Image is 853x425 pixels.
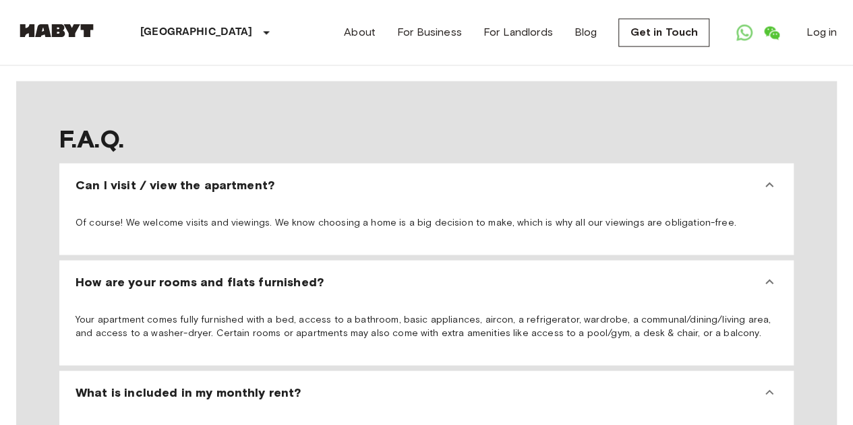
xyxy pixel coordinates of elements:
p: Your apartment comes fully furnished with a bed, access to a bathroom, basic appliances, aircon, ... [76,313,777,339]
a: Open WhatsApp [731,19,758,46]
img: Habyt [16,24,97,37]
div: What is included in my monthly rent? [65,376,788,408]
div: Can I visit / view the apartment? [65,168,788,201]
span: How are your rooms and flats furnished? [76,273,324,290]
p: [GEOGRAPHIC_DATA] [140,24,253,40]
a: Log in [806,24,837,40]
a: For Landlords [483,24,553,40]
a: Get in Touch [618,18,709,46]
span: Can I visit / view the apartment? [76,176,274,193]
a: Open WeChat [758,19,785,46]
span: What is included in my monthly rent? [76,384,301,400]
a: About [344,24,376,40]
span: F.A.Q. [59,124,794,152]
p: Of course! We welcome visits and viewings. We know choosing a home is a big decision to make, whi... [76,216,777,229]
div: How are your rooms and flats furnished? [65,265,788,298]
a: For Business [397,24,462,40]
a: Blog [575,24,597,40]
